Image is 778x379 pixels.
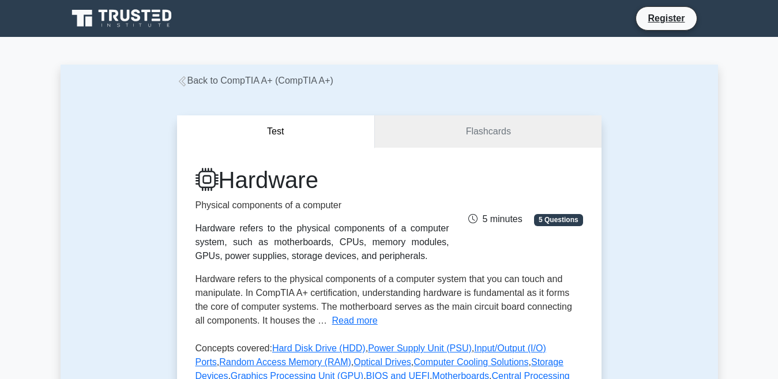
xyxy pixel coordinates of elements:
button: Test [177,115,375,148]
a: Computer Cooling Solutions [414,357,528,367]
a: Random Access Memory (RAM) [219,357,351,367]
a: Register [641,11,691,25]
span: 5 minutes [468,214,522,224]
p: Physical components of a computer [196,198,449,212]
a: Flashcards [375,115,601,148]
a: Hard Disk Drive (HDD) [272,343,366,353]
button: Read more [332,314,378,328]
a: Optical Drives [354,357,411,367]
h1: Hardware [196,166,449,194]
a: Power Supply Unit (PSU) [368,343,472,353]
span: Hardware refers to the physical components of a computer system that you can touch and manipulate... [196,274,572,325]
div: Hardware refers to the physical components of a computer system, such as motherboards, CPUs, memo... [196,222,449,263]
span: 5 Questions [534,214,582,226]
a: Back to CompTIA A+ (CompTIA A+) [177,76,333,85]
